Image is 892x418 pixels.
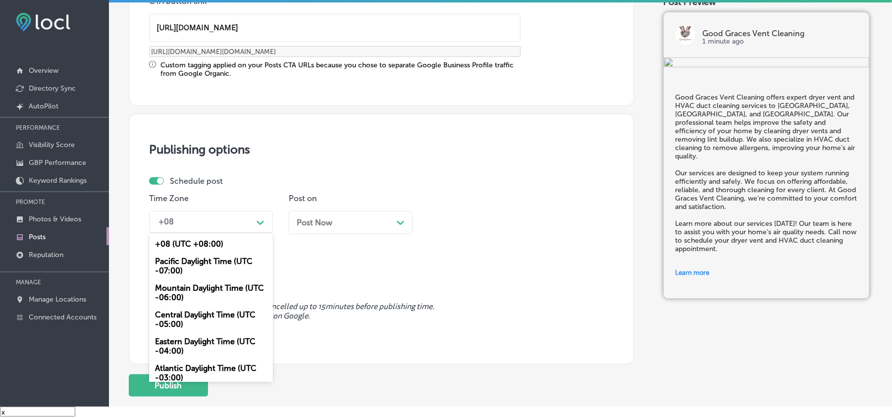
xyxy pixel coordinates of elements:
[29,84,76,93] p: Directory Sync
[170,176,223,186] label: Schedule post
[149,235,273,253] div: +08 (UTC +08:00)
[149,142,614,157] h3: Publishing options
[29,176,87,185] p: Keyword Rankings
[676,93,857,253] h5: Good Graces Vent Cleaning offers expert dryer vent and HVAC duct cleaning services to [GEOGRAPHIC...
[676,25,695,45] img: logo
[676,262,857,283] a: Learn more
[29,233,46,241] p: Posts
[29,66,58,75] p: Overview
[149,253,273,279] div: Pacific Daylight Time (UTC -07:00)
[29,102,58,110] p: AutoPilot
[29,141,75,149] p: Visibility Score
[149,194,273,203] p: Time Zone
[29,215,81,223] p: Photos & Videos
[149,279,273,306] div: Mountain Daylight Time (UTC -06:00)
[29,158,86,167] p: GBP Performance
[702,30,857,38] p: Good Graces Vent Cleaning
[29,251,63,259] p: Reputation
[29,313,97,321] p: Connected Accounts
[16,13,70,31] img: fda3e92497d09a02dc62c9cd864e3231.png
[149,360,273,386] div: Atlantic Daylight Time (UTC -03:00)
[289,194,413,203] p: Post on
[297,218,332,227] span: Post Now
[129,374,208,397] button: Publish
[149,306,273,333] div: Central Daylight Time (UTC -05:00)
[149,333,273,360] div: Eastern Daylight Time (UTC -04:00)
[664,57,869,69] img: f233bd55-6be9-4418-94bd-efe7c1873bce
[158,217,174,227] div: +08
[676,269,710,276] span: Learn more
[149,302,614,321] span: Scheduled posts can be edited or cancelled up to 15 minutes before publishing time. Videos cannot...
[160,61,521,78] div: Custom tagging applied on your Posts CTA URLs because you chose to separate Google Business Profi...
[29,295,86,304] p: Manage Locations
[702,38,857,46] p: 1 minute ago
